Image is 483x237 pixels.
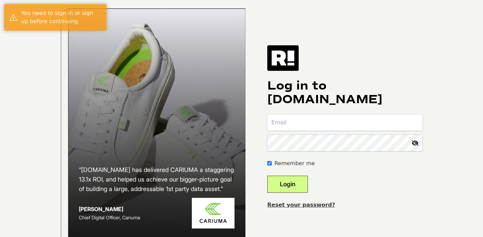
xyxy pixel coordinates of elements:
[267,79,423,106] h1: Log in to [DOMAIN_NAME]
[274,159,315,168] label: Remember me
[79,206,123,212] strong: [PERSON_NAME]
[79,165,235,194] h2: “[DOMAIN_NAME] has delivered CARIUMA a staggering 13.1x ROI, and helped us achieve our bigger-pic...
[267,202,335,208] a: Reset your password?
[267,176,308,193] button: Login
[192,198,235,229] img: Cariuma
[21,9,101,26] div: You need to sign in or sign up before continuing.
[267,45,299,70] img: Retention.com
[267,114,423,131] input: Email
[79,215,140,220] span: Chief Digital Officer, Cariuma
